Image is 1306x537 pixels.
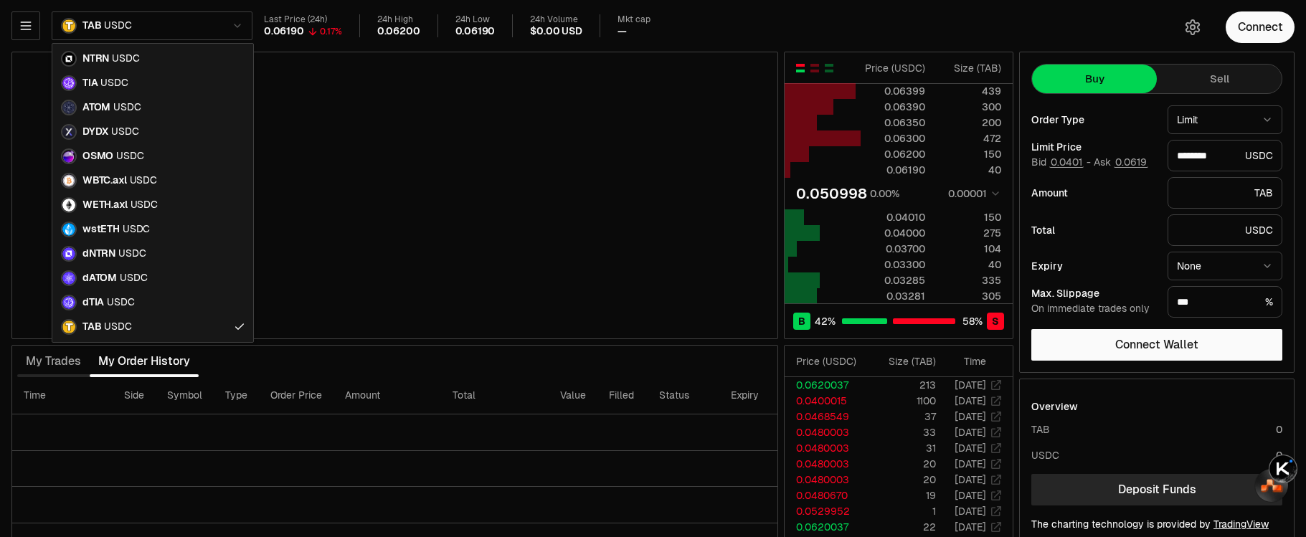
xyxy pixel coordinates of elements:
[62,223,75,236] img: wstETH Logo
[100,77,128,90] span: USDC
[62,150,75,163] img: OSMO Logo
[107,296,134,309] span: USDC
[131,199,158,212] span: USDC
[82,125,108,138] span: DYDX
[62,247,75,260] img: dNTRN Logo
[118,247,146,260] span: USDC
[62,174,75,187] img: WBTC.axl Logo
[82,296,104,309] span: dTIA
[120,272,147,285] span: USDC
[62,77,75,90] img: TIA Logo
[116,150,143,163] span: USDC
[113,101,141,114] span: USDC
[111,125,138,138] span: USDC
[82,52,109,65] span: NTRN
[82,150,113,163] span: OSMO
[62,320,75,333] img: TAB Logo
[82,77,98,90] span: TIA
[82,199,128,212] span: WETH.axl
[62,101,75,114] img: ATOM Logo
[62,52,75,65] img: NTRN Logo
[104,320,131,333] span: USDC
[82,174,127,187] span: WBTC.axl
[62,199,75,212] img: WETH.axl Logo
[62,272,75,285] img: dATOM Logo
[123,223,150,236] span: USDC
[82,247,115,260] span: dNTRN
[82,272,117,285] span: dATOM
[62,125,75,138] img: DYDX Logo
[62,296,75,309] img: dTIA Logo
[130,174,157,187] span: USDC
[82,320,101,333] span: TAB
[82,223,120,236] span: wstETH
[82,101,110,114] span: ATOM
[112,52,139,65] span: USDC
